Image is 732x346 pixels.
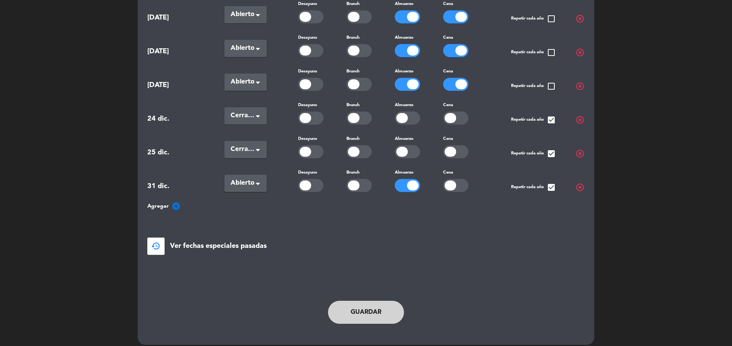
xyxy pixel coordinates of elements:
[547,14,556,23] span: check_box_outline_blank
[443,169,453,176] label: Cena
[395,169,414,176] label: Almuerzo
[443,102,453,109] label: Cena
[298,68,317,75] label: Desayuno
[147,238,165,255] button: restore
[575,115,585,125] span: highlight_off
[395,68,414,75] label: Almuerzo
[547,149,556,158] span: check_box
[298,1,317,8] label: Desayuno
[231,178,254,189] span: Abierto
[170,241,267,252] span: Ver fechas especiales pasadas
[575,149,585,158] span: highlight_off
[547,115,556,125] span: check_box
[346,136,359,143] label: Brunch
[346,68,359,75] label: Brunch
[231,110,254,121] span: Cerradas
[547,183,556,192] span: check_box
[231,77,254,87] span: Abierto
[231,144,254,155] span: Cerradas
[443,1,453,8] label: Cena
[151,241,160,251] span: restore
[575,48,585,57] span: highlight_off
[298,102,317,109] label: Desayuno
[346,102,359,109] label: Brunch
[511,149,556,158] span: Repetir cada año
[346,169,359,176] label: Brunch
[547,82,556,91] span: check_box_outline_blank
[298,169,317,176] label: Desayuno
[511,82,556,91] span: Repetir cada año
[147,147,205,158] span: 25 dic.
[511,14,556,23] span: Repetir cada año
[395,34,414,41] label: Almuerzo
[346,1,359,8] label: Brunch
[395,1,414,8] label: Almuerzo
[231,43,254,54] span: Abierto
[346,34,359,41] label: Brunch
[443,136,453,143] label: Cena
[147,46,205,57] span: [DATE]
[443,34,453,41] label: Cena
[328,301,404,324] button: Guardar
[575,183,585,192] span: highlight_off
[171,202,181,211] i: add_circle
[575,14,585,23] span: highlight_off
[511,48,556,57] span: Repetir cada año
[395,136,414,143] label: Almuerzo
[575,82,585,91] span: highlight_off
[547,48,556,57] span: check_box_outline_blank
[147,181,205,192] span: 31 dic.
[147,202,169,211] span: Agregar
[511,115,556,125] span: Repetir cada año
[511,183,556,192] span: Repetir cada año
[395,102,414,109] label: Almuerzo
[298,136,317,143] label: Desayuno
[443,68,453,75] label: Cena
[147,12,205,23] span: [DATE]
[298,34,317,41] label: Desayuno
[147,80,205,91] span: [DATE]
[147,113,205,125] span: 24 dic.
[231,9,254,20] span: Abierto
